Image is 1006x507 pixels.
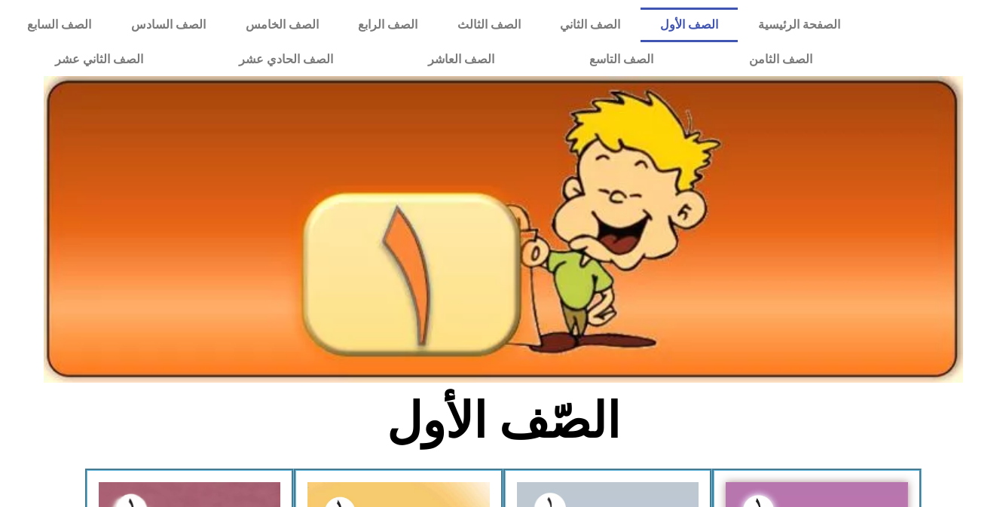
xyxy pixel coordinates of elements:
h2: الصّف الأول [254,392,752,450]
a: الصف الخامس [225,8,338,42]
a: الصف الأول [641,8,738,42]
a: الصف السابع [8,8,112,42]
a: الصفحة الرئيسية [738,8,860,42]
a: الصف الثاني عشر [8,42,191,77]
a: الصف الحادي عشر [191,42,380,77]
a: الصف التاسع [542,42,701,77]
a: الصف الرابع [338,8,438,42]
a: الصف الثاني [540,8,641,42]
a: الصف الثامن [701,42,859,77]
a: الصف العاشر [381,42,542,77]
a: الصف الثالث [437,8,540,42]
a: الصف السادس [112,8,226,42]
